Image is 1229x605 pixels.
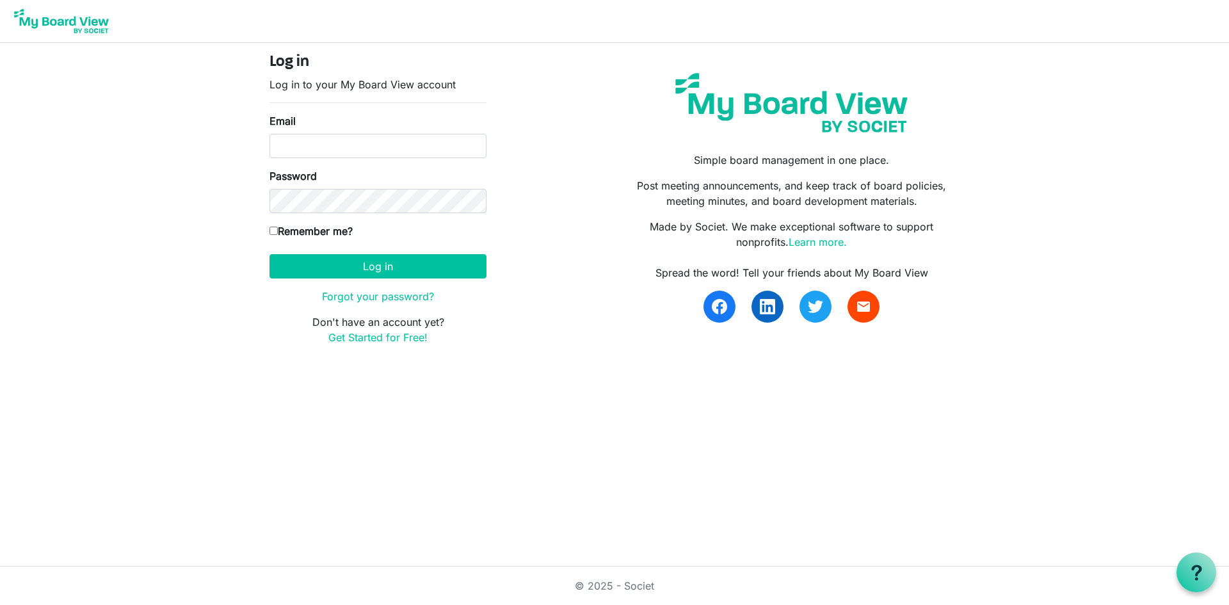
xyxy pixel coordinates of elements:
img: linkedin.svg [760,299,775,314]
p: Don't have an account yet? [269,314,486,345]
label: Password [269,168,317,184]
img: twitter.svg [808,299,823,314]
a: Forgot your password? [322,290,434,303]
img: my-board-view-societ.svg [666,63,917,142]
p: Made by Societ. We make exceptional software to support nonprofits. [624,219,960,250]
button: Log in [269,254,486,278]
a: Get Started for Free! [328,331,428,344]
label: Email [269,113,296,129]
p: Log in to your My Board View account [269,77,486,92]
a: Learn more. [789,236,847,248]
p: Post meeting announcements, and keep track of board policies, meeting minutes, and board developm... [624,178,960,209]
div: Spread the word! Tell your friends about My Board View [624,265,960,280]
a: © 2025 - Societ [575,579,654,592]
label: Remember me? [269,223,353,239]
img: My Board View Logo [10,5,113,37]
p: Simple board management in one place. [624,152,960,168]
span: email [856,299,871,314]
h4: Log in [269,53,486,72]
img: facebook.svg [712,299,727,314]
input: Remember me? [269,227,278,235]
a: email [847,291,880,323]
